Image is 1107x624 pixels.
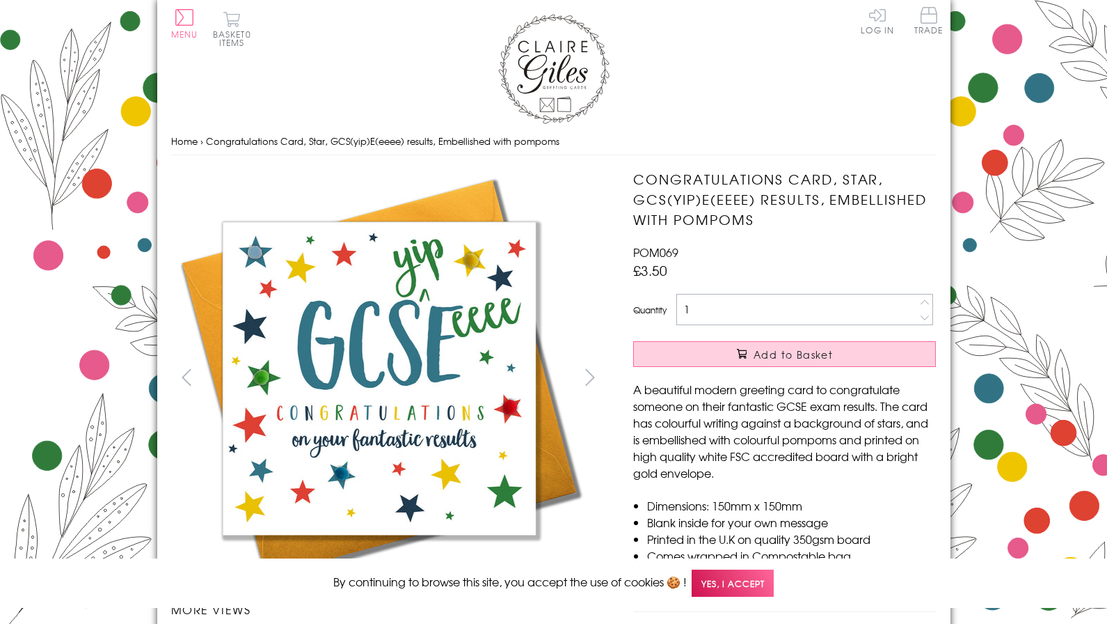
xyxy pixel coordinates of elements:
[633,304,667,316] label: Quantity
[754,348,833,361] span: Add to Basket
[200,134,203,148] span: ›
[574,361,605,393] button: next
[171,9,198,38] button: Menu
[213,11,251,47] button: Basket0 items
[861,7,894,34] a: Log In
[647,514,936,531] li: Blank inside for your own message
[206,134,559,148] span: Congratulations Card, Star, GCS(yip)E(eeee) results, Embellished with pompoms
[219,28,251,49] span: 0 items
[914,7,943,37] a: Trade
[692,570,774,597] span: Yes, I accept
[498,14,610,124] img: Claire Giles Greetings Cards
[633,341,936,367] button: Add to Basket
[605,169,1023,549] img: Congratulations Card, Star, GCS(yip)E(eeee) results, Embellished with pompoms
[170,169,588,587] img: Congratulations Card, Star, GCS(yip)E(eeee) results, Embellished with pompoms
[647,531,936,547] li: Printed in the U.K on quality 350gsm board
[914,7,943,34] span: Trade
[171,28,198,40] span: Menu
[647,547,936,564] li: Comes wrapped in Compostable bag
[633,381,936,481] p: A beautiful modern greeting card to congratulate someone on their fantastic GCSE exam results. Th...
[171,601,606,618] h3: More views
[633,260,667,280] span: £3.50
[171,127,937,156] nav: breadcrumbs
[171,134,198,148] a: Home
[633,244,678,260] span: POM069
[633,169,936,229] h1: Congratulations Card, Star, GCS(yip)E(eeee) results, Embellished with pompoms
[647,497,936,514] li: Dimensions: 150mm x 150mm
[171,361,202,393] button: prev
